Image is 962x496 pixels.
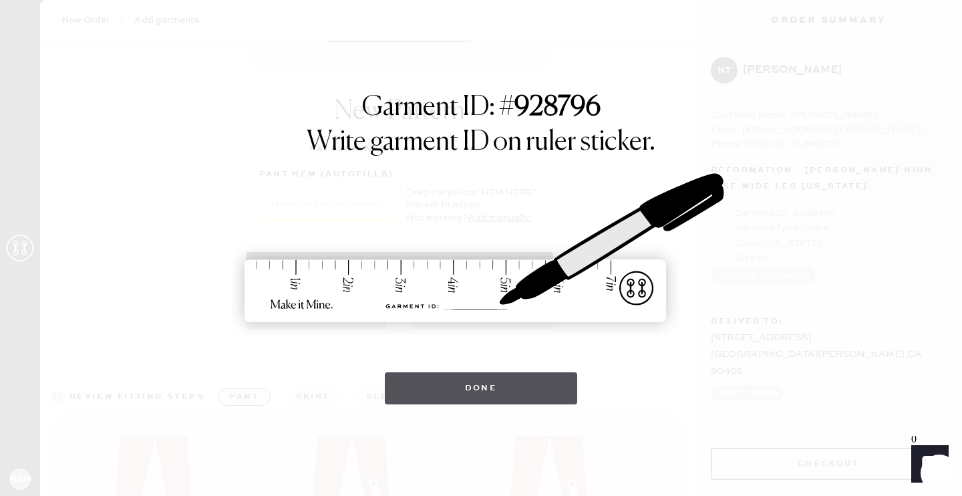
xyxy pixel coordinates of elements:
h1: Garment ID: # [362,92,601,126]
strong: 928796 [514,94,601,121]
img: ruler-sticker-sharpie.svg [230,138,732,359]
h1: Write garment ID on ruler sticker. [307,126,655,158]
iframe: Front Chat [899,436,956,493]
button: Done [385,372,578,404]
